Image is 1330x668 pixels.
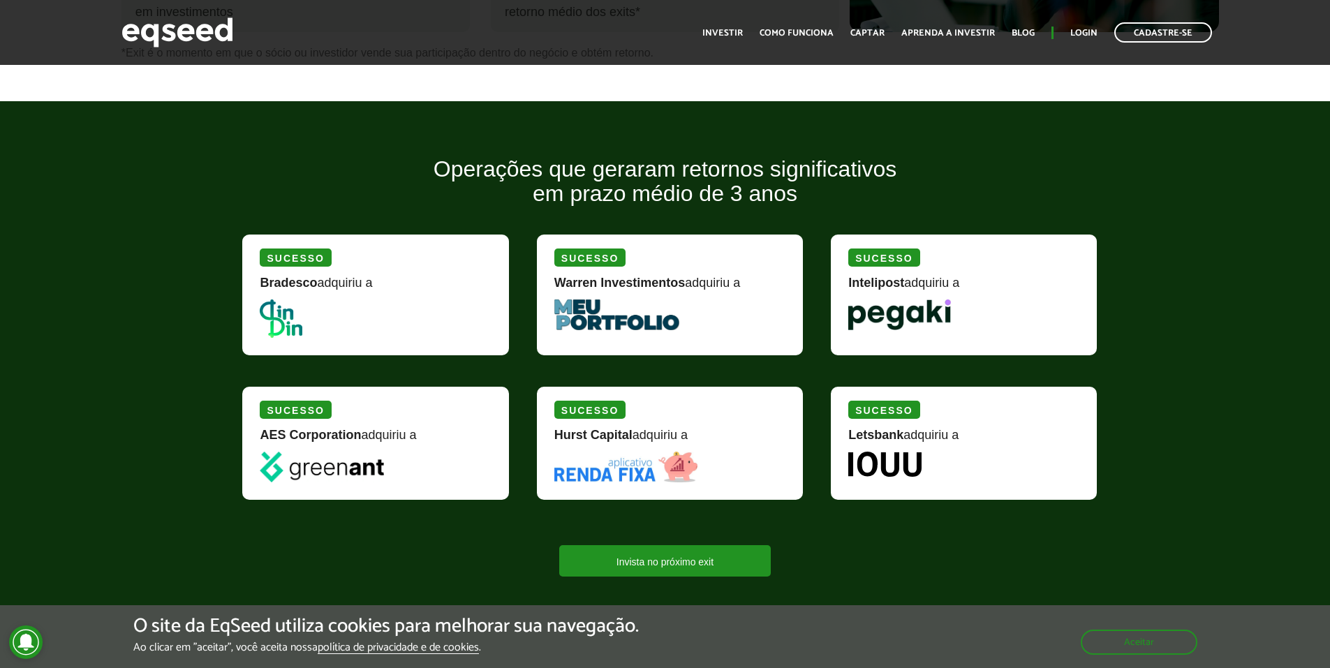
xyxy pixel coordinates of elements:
div: adquiriu a [260,276,491,299]
div: Sucesso [848,248,919,267]
a: Como funciona [760,29,834,38]
div: Sucesso [260,401,331,419]
strong: Intelipost [848,276,904,290]
div: adquiriu a [554,429,785,452]
a: Investir [702,29,743,38]
img: MeuPortfolio [554,299,679,330]
div: Sucesso [848,401,919,419]
strong: Warren Investimentos [554,276,685,290]
a: política de privacidade e de cookies [318,642,479,654]
a: Aprenda a investir [901,29,995,38]
strong: Hurst Capital [554,428,633,442]
div: Sucesso [554,401,626,419]
a: Invista no próximo exit [559,545,771,577]
div: adquiriu a [848,276,1079,299]
h2: Operações que geraram retornos significativos em prazo médio de 3 anos [232,157,1098,227]
button: Aceitar [1081,630,1197,655]
div: Sucesso [554,248,626,267]
strong: Letsbank [848,428,903,442]
strong: Bradesco [260,276,317,290]
div: Sucesso [260,248,331,267]
img: DinDin [260,299,302,338]
div: adquiriu a [260,429,491,452]
img: Pegaki [848,299,951,330]
strong: AES Corporation [260,428,361,442]
a: Login [1070,29,1098,38]
img: Renda Fixa [554,452,698,482]
img: EqSeed [121,14,233,51]
a: Blog [1012,29,1035,38]
p: Ao clicar em "aceitar", você aceita nossa . [133,641,639,654]
a: Cadastre-se [1114,22,1212,43]
div: adquiriu a [848,429,1079,452]
a: Captar [850,29,885,38]
div: adquiriu a [554,276,785,299]
h5: O site da EqSeed utiliza cookies para melhorar sua navegação. [133,616,639,637]
img: Iouu [848,452,922,477]
img: greenant [260,452,383,482]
